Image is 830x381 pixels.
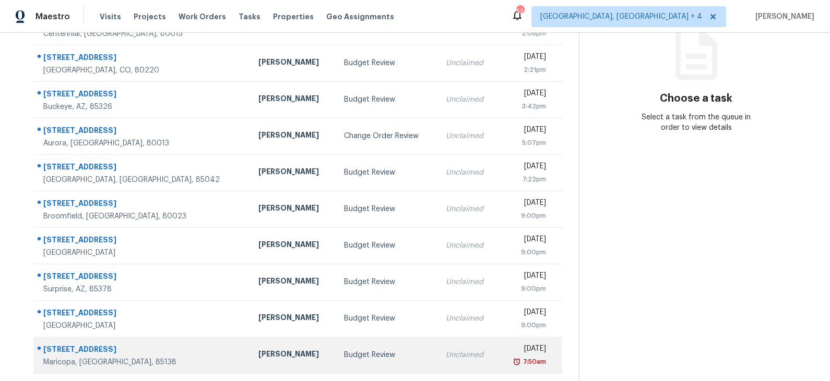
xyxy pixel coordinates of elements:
[100,11,121,22] span: Visits
[506,211,546,221] div: 9:00pm
[239,13,260,20] span: Tasks
[506,234,546,247] div: [DATE]
[43,211,242,222] div: Broomfield, [GEOGRAPHIC_DATA], 80023
[43,52,242,65] div: [STREET_ADDRESS]
[179,11,226,22] span: Work Orders
[258,130,328,143] div: [PERSON_NAME]
[43,138,242,149] div: Aurora, [GEOGRAPHIC_DATA], 80013
[506,198,546,211] div: [DATE]
[344,277,429,287] div: Budget Review
[43,29,242,39] div: Centennial, [GEOGRAPHIC_DATA], 80015
[446,131,490,141] div: Unclaimed
[258,57,328,70] div: [PERSON_NAME]
[258,166,328,179] div: [PERSON_NAME]
[506,138,546,148] div: 5:07pm
[258,239,328,252] div: [PERSON_NAME]
[258,203,328,216] div: [PERSON_NAME]
[506,88,546,101] div: [DATE]
[506,161,546,174] div: [DATE]
[513,357,521,367] img: Overdue Alarm Icon
[506,284,546,294] div: 9:00pm
[344,204,429,214] div: Budget Review
[506,174,546,185] div: 7:22pm
[506,52,546,65] div: [DATE]
[344,350,429,360] div: Budget Review
[326,11,394,22] span: Geo Assignments
[446,167,490,178] div: Unclaimed
[43,321,242,331] div: [GEOGRAPHIC_DATA]
[506,307,546,320] div: [DATE]
[344,94,429,105] div: Budget Review
[258,312,328,325] div: [PERSON_NAME]
[43,284,242,294] div: Surprise, AZ, 85378
[258,349,328,362] div: [PERSON_NAME]
[43,65,242,76] div: [GEOGRAPHIC_DATA], CO, 80220
[344,240,429,251] div: Budget Review
[43,308,242,321] div: [STREET_ADDRESS]
[258,276,328,289] div: [PERSON_NAME]
[344,58,429,68] div: Budget Review
[258,93,328,106] div: [PERSON_NAME]
[43,235,242,248] div: [STREET_ADDRESS]
[506,320,546,330] div: 9:00pm
[516,6,524,17] div: 52
[43,175,242,185] div: [GEOGRAPHIC_DATA], [GEOGRAPHIC_DATA], 85042
[446,277,490,287] div: Unclaimed
[43,271,242,284] div: [STREET_ADDRESS]
[43,198,242,211] div: [STREET_ADDRESS]
[35,11,70,22] span: Maestro
[446,240,490,251] div: Unclaimed
[43,357,242,367] div: Maricopa, [GEOGRAPHIC_DATA], 85138
[134,11,166,22] span: Projects
[751,11,814,22] span: [PERSON_NAME]
[43,162,242,175] div: [STREET_ADDRESS]
[506,247,546,257] div: 9:00pm
[521,357,546,367] div: 7:50am
[506,343,546,357] div: [DATE]
[43,89,242,102] div: [STREET_ADDRESS]
[43,125,242,138] div: [STREET_ADDRESS]
[506,271,546,284] div: [DATE]
[344,313,429,324] div: Budget Review
[506,65,546,75] div: 2:21pm
[43,102,242,112] div: Buckeye, AZ, 85326
[638,112,755,133] div: Select a task from the queue in order to view details
[506,101,546,112] div: 3:42pm
[506,28,546,39] div: 2:08pm
[43,344,242,357] div: [STREET_ADDRESS]
[344,131,429,141] div: Change Order Review
[506,125,546,138] div: [DATE]
[660,93,732,104] h3: Choose a task
[43,248,242,258] div: [GEOGRAPHIC_DATA]
[446,204,490,214] div: Unclaimed
[446,94,490,105] div: Unclaimed
[540,11,702,22] span: [GEOGRAPHIC_DATA], [GEOGRAPHIC_DATA] + 4
[446,313,490,324] div: Unclaimed
[446,58,490,68] div: Unclaimed
[273,11,314,22] span: Properties
[446,350,490,360] div: Unclaimed
[344,167,429,178] div: Budget Review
